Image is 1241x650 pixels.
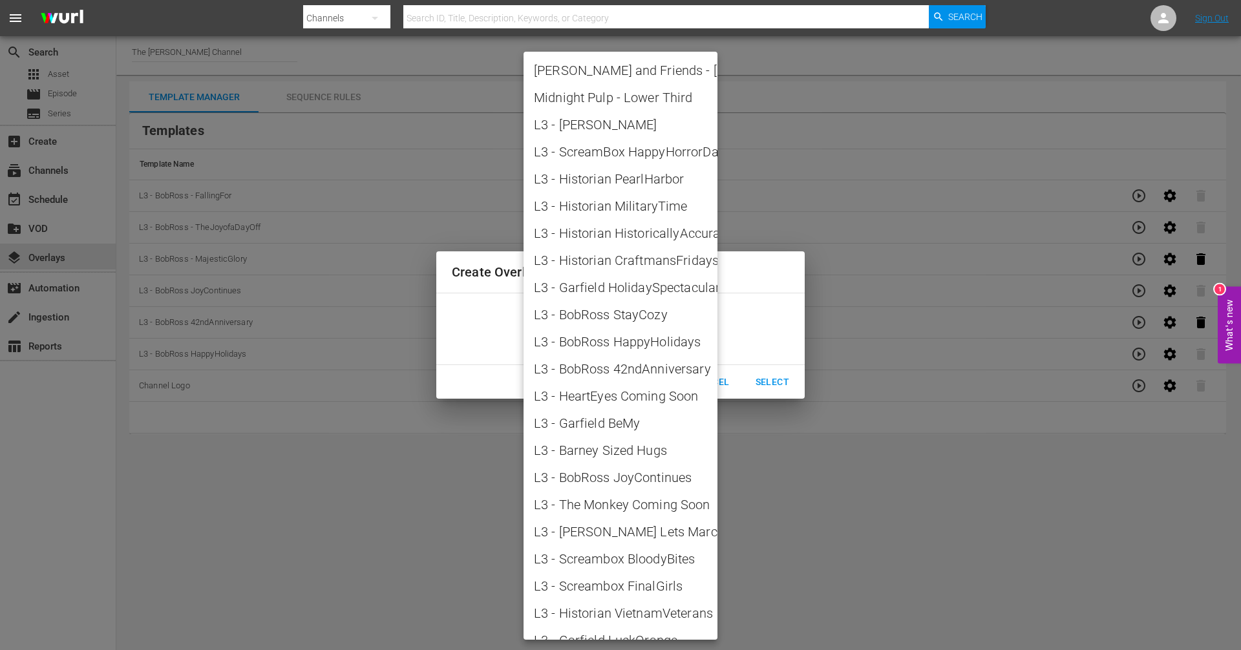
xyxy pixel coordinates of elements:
span: L3 - Historian HistoricallyAccurate [534,224,707,243]
span: L3 - ScreamBox HappyHorrorDays [534,142,707,162]
span: L3 - BobRoss 42ndAnniversary [534,359,707,379]
span: L3 - [PERSON_NAME] [534,115,707,134]
span: L3 - Historian PearlHarbor [534,169,707,189]
span: Search [948,5,982,28]
button: Open Feedback Widget [1218,287,1241,364]
span: L3 - Barney Sized Hugs [534,441,707,460]
span: L3 - Historian MilitaryTime [534,196,707,216]
span: L3 - Historian VietnamVeterans [534,603,707,623]
span: Midnight Pulp - Lower Third [534,88,707,107]
span: L3 - Garfield BeMy [534,414,707,433]
span: L3 - Garfield LuckOrange [534,631,707,650]
span: L3 - Screambox BloodyBites [534,549,707,569]
span: L3 - Garfield HolidaySpectacular [534,278,707,297]
span: L3 - Historian CraftmansFridays [534,251,707,270]
span: [PERSON_NAME] and Friends - [DATE] Lower Third [534,61,707,80]
a: Sign Out [1195,13,1229,23]
div: 1 [1214,284,1225,295]
span: L3 - BobRoss JoyContinues [534,468,707,487]
span: L3 - Screambox FinalGirls [534,576,707,596]
span: L3 - HeartEyes Coming Soon [534,386,707,406]
span: L3 - [PERSON_NAME] Lets March [534,522,707,541]
img: ans4CAIJ8jUAAAAAAAAAAAAAAAAAAAAAAAAgQb4GAAAAAAAAAAAAAAAAAAAAAAAAJMjXAAAAAAAAAAAAAAAAAAAAAAAAgAT5G... [31,3,93,34]
span: L3 - The Monkey Coming Soon [534,495,707,514]
span: L3 - BobRoss StayCozy [534,305,707,324]
span: L3 - BobRoss HappyHolidays [534,332,707,351]
span: menu [8,10,23,26]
